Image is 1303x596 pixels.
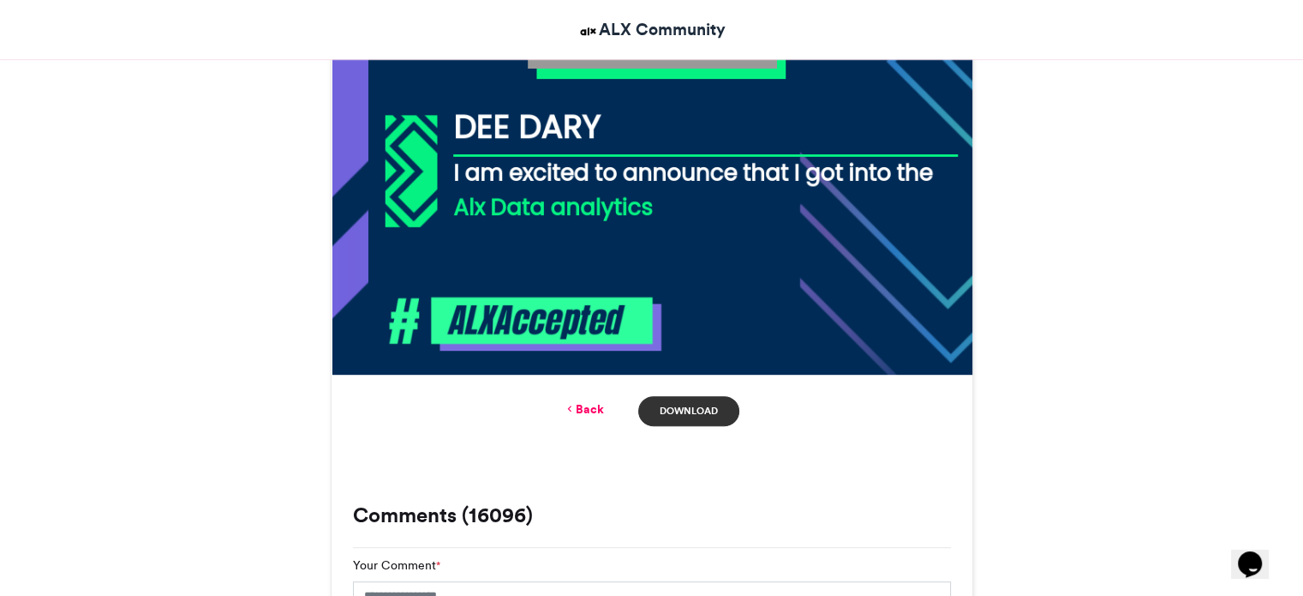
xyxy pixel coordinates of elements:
[1231,527,1286,579] iframe: chat widget
[577,17,726,42] a: ALX Community
[564,400,604,418] a: Back
[577,21,599,42] img: ALX Community
[638,396,738,426] a: Download
[353,505,951,526] h3: Comments (16096)
[353,557,440,575] label: Your Comment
